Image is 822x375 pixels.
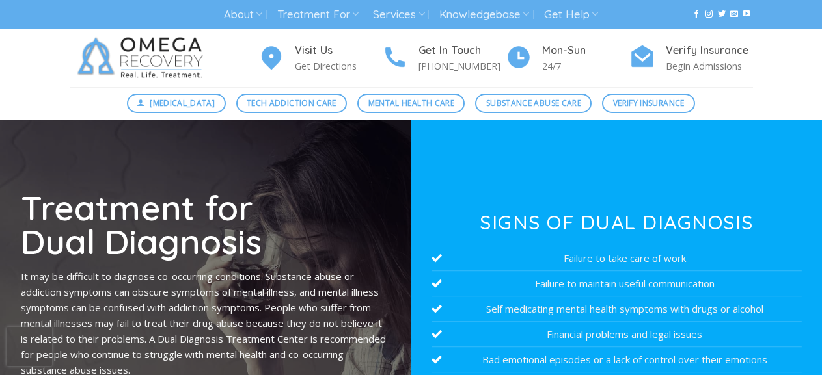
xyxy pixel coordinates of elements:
a: Treatment For [277,3,359,27]
a: Services [373,3,424,27]
a: Visit Us Get Directions [258,42,382,74]
a: Follow on Twitter [718,10,726,19]
a: Get Help [544,3,598,27]
a: Verify Insurance Begin Admissions [629,42,753,74]
span: Substance Abuse Care [486,97,581,109]
a: Send us an email [730,10,738,19]
li: Financial problems and legal issues [432,322,801,347]
li: Failure to take care of work [432,246,801,271]
li: Bad emotional episodes or a lack of control over their emotions [432,347,801,372]
span: Mental Health Care [368,97,454,109]
a: [MEDICAL_DATA] [127,94,226,113]
a: Substance Abuse Care [475,94,592,113]
h4: Verify Insurance [666,42,753,59]
img: Omega Recovery [70,29,216,87]
h4: Mon-Sun [542,42,629,59]
a: About [224,3,262,27]
h4: Visit Us [295,42,382,59]
p: 24/7 [542,58,629,73]
a: Tech Addiction Care [236,94,348,113]
a: Get In Touch [PHONE_NUMBER] [382,42,506,74]
p: Get Directions [295,58,382,73]
li: Failure to maintain useful communication [432,271,801,296]
span: Verify Insurance [613,97,685,109]
h1: Treatment for Dual Diagnosis [21,190,390,259]
iframe: reCAPTCHA [7,327,52,366]
h4: Get In Touch [418,42,506,59]
a: Verify Insurance [602,94,695,113]
span: [MEDICAL_DATA] [150,97,215,109]
p: Begin Admissions [666,58,753,73]
a: Follow on Facebook [692,10,700,19]
li: Self medicating mental health symptoms with drugs or alcohol [432,296,801,322]
span: Tech Addiction Care [247,97,336,109]
a: Follow on Instagram [705,10,713,19]
a: Knowledgebase [439,3,529,27]
h3: Signs of Dual Diagnosis [432,213,801,232]
p: [PHONE_NUMBER] [418,58,506,73]
a: Mental Health Care [357,94,465,113]
a: Follow on YouTube [743,10,750,19]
